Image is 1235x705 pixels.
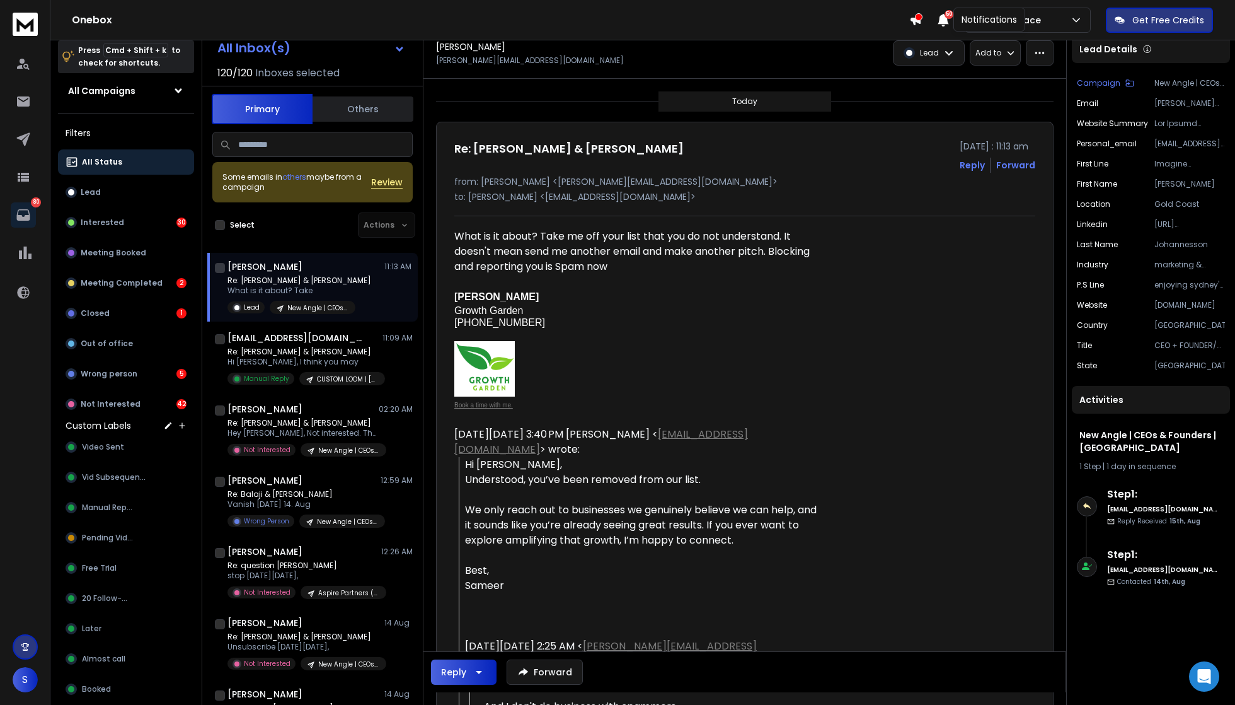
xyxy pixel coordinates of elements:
[217,42,290,54] h1: All Inbox(s)
[1077,240,1118,250] p: Last Name
[11,202,36,228] a: 80
[1106,461,1176,472] span: 1 day in sequence
[230,220,255,230] label: Select
[1154,119,1225,129] p: Lor Ipsumd Sitame, consect ad Elits Doeiusmodte, in u laboreetd magnaali, enimadmin, ven quisnost...
[436,55,624,66] p: [PERSON_NAME][EMAIL_ADDRESS][DOMAIN_NAME]
[1154,280,1225,290] p: enjoying sydney's sunshine [DATE]? let's grow your business together!
[465,639,822,669] div: [DATE][DATE] 2:25 AM < > wrote:
[227,642,379,652] p: Unsubscribe [DATE][DATE],
[13,667,38,692] button: S
[103,43,168,57] span: Cmd + Shift + k
[1154,159,1225,169] p: Imagine transforming your B2B service business into a blooming garden of growth with [PERSON_NAME...
[1079,43,1137,55] p: Lead Details
[454,229,822,274] div: What is it about? Take me off your list that you do not understand. It doesn't mean send me anoth...
[13,13,38,36] img: logo
[82,654,125,664] span: Almost call
[58,616,194,641] button: Later
[282,172,306,182] span: others
[58,180,194,205] button: Lead
[1077,300,1107,310] p: website
[953,8,1025,32] div: Notifications
[176,278,187,288] div: 2
[82,472,148,482] span: Vid Subsequence
[68,84,135,97] h1: All Campaigns
[244,659,290,668] p: Not Interested
[454,317,545,328] span: [PHONE_NUMBER]
[1079,462,1222,472] div: |
[58,271,194,296] button: Meeting Completed2
[384,689,413,699] p: 14 Aug
[1154,320,1225,330] p: [GEOGRAPHIC_DATA]
[960,140,1035,153] p: [DATE] : 11:13 am
[1106,8,1213,33] button: Get Free Credits
[454,341,515,397] img: AIorK4xny9jUa3rK79_NrReVQu1kAIRyyUS8j4jxJZbS-4_oXOPMc-ZimiGGTKnuHrAOpY9DQxez160
[1077,78,1134,88] button: Campaign
[1077,219,1108,230] p: linkedin
[244,588,290,597] p: Not Interested
[81,399,141,409] p: Not Interested
[58,149,194,175] button: All Status
[227,357,379,367] p: Hi [PERSON_NAME], I think you may
[227,403,302,416] h1: [PERSON_NAME]
[318,588,379,598] p: Aspire Partners ([GEOGRAPHIC_DATA]) (Notice Line)
[227,347,379,357] p: Re: [PERSON_NAME] & [PERSON_NAME]
[176,369,187,379] div: 5
[1077,260,1108,270] p: industry
[176,399,187,409] div: 42
[217,66,253,81] span: 120 / 120
[81,369,137,379] p: Wrong person
[227,418,379,428] p: Re: [PERSON_NAME] & [PERSON_NAME]
[1117,577,1185,586] p: Contacted
[58,331,194,356] button: Out of office
[82,593,132,603] span: 20 Follow-up
[81,218,124,228] p: Interested
[317,375,377,384] p: CUSTOM LOOM | [PERSON_NAME] | WHOLE WORLD
[454,190,1035,203] p: to: [PERSON_NAME] <[EMAIL_ADDRESS][DOMAIN_NAME]>
[465,639,757,668] a: [PERSON_NAME][EMAIL_ADDRESS][DOMAIN_NAME]
[227,286,371,296] p: What is it about? Take
[454,140,684,158] h1: Re: [PERSON_NAME] & [PERSON_NAME]
[920,48,939,58] p: Lead
[960,159,985,172] button: Reply
[227,260,302,273] h1: [PERSON_NAME]
[82,442,124,452] span: Video Sent
[58,78,194,103] button: All Campaigns
[58,677,194,702] button: Booked
[1154,577,1185,586] span: 14th, Aug
[81,278,163,288] p: Meeting Completed
[58,240,194,265] button: Meeting Booked
[371,176,403,189] button: Review
[1154,341,1225,351] p: CEO + FOUNDER/ MARKETING BRANDING + GROWTH CONSULTANT
[313,95,413,123] button: Others
[1132,14,1204,26] p: Get Free Credits
[318,446,379,455] p: New Angle | CEOs & Founders | [GEOGRAPHIC_DATA]
[1154,260,1225,270] p: marketing & advertising
[1154,199,1225,209] p: Gold Coast
[1154,78,1225,88] p: New Angle | CEOs & Founders | [GEOGRAPHIC_DATA]
[287,303,348,313] p: New Angle | CEOs & Founders | [GEOGRAPHIC_DATA]
[227,632,379,642] p: Re: [PERSON_NAME] & [PERSON_NAME]
[1107,565,1217,574] h6: [EMAIL_ADDRESS][DOMAIN_NAME]
[1077,78,1120,88] p: Campaign
[1154,300,1225,310] p: [DOMAIN_NAME]
[58,301,194,326] button: Closed1
[1077,320,1108,330] p: country
[255,66,340,81] h3: Inboxes selected
[81,308,110,318] p: Closed
[227,332,366,344] h1: [EMAIL_ADDRESS][DOMAIN_NAME]
[317,517,377,527] p: New Angle | CEOs & Founders | [GEOGRAPHIC_DATA]
[81,248,146,258] p: Meeting Booked
[1154,179,1225,189] p: [PERSON_NAME]
[454,427,822,457] div: [DATE][DATE] 3:40 PM [PERSON_NAME] < > wrote:
[227,561,379,571] p: Re: question [PERSON_NAME]
[1169,516,1200,526] span: 15th, Aug
[1077,98,1098,108] p: Email
[379,404,413,414] p: 02:20 AM
[431,660,497,685] button: Reply
[1077,280,1104,290] p: P.S Line
[1189,661,1219,692] div: Open Intercom Messenger
[1077,179,1117,189] p: First Name
[207,35,415,61] button: All Inbox(s)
